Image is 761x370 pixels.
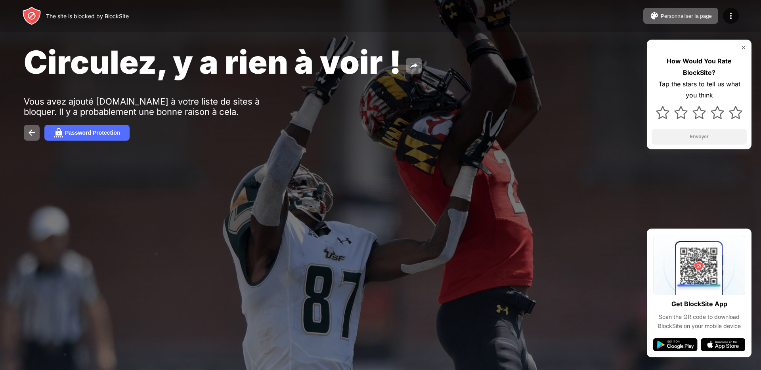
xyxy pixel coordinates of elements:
[740,44,747,51] img: rate-us-close.svg
[671,298,727,310] div: Get BlockSite App
[643,8,718,24] button: Personnaliser la page
[653,313,745,330] div: Scan the QR code to download BlockSite on your mobile device
[44,125,130,141] button: Password Protection
[701,338,745,351] img: app-store.svg
[46,13,129,19] div: The site is blocked by BlockSite
[65,130,120,136] div: Password Protection
[652,129,747,145] button: Envoyer
[711,106,724,119] img: star.svg
[661,13,712,19] div: Personnaliser la page
[24,43,401,81] span: Circulez, y a rien à voir !
[409,61,419,71] img: share.svg
[726,11,736,21] img: menu-icon.svg
[656,106,669,119] img: star.svg
[652,78,747,101] div: Tap the stars to tell us what you think
[650,11,659,21] img: pallet.svg
[27,128,36,137] img: back.svg
[54,128,63,137] img: password.svg
[652,55,747,78] div: How Would You Rate BlockSite?
[692,106,706,119] img: star.svg
[24,96,269,117] div: Vous avez ajouté [DOMAIN_NAME] à votre liste de sites à bloquer. Il y a probablement une bonne ra...
[674,106,688,119] img: star.svg
[653,338,698,351] img: google-play.svg
[22,6,41,25] img: header-logo.svg
[729,106,742,119] img: star.svg
[653,235,745,295] img: qrcode.svg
